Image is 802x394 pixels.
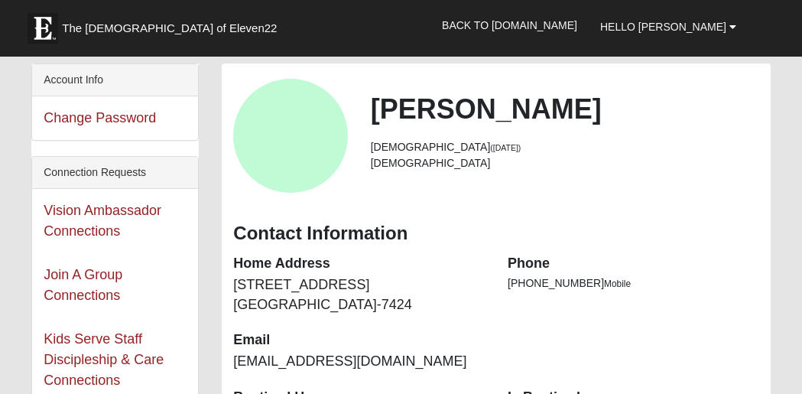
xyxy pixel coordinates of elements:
[508,254,759,274] dt: Phone
[604,278,631,289] span: Mobile
[32,157,198,189] div: Connection Requests
[20,5,326,44] a: The [DEMOGRAPHIC_DATA] of Eleven22
[430,6,589,44] a: Back to [DOMAIN_NAME]
[62,21,277,36] span: The [DEMOGRAPHIC_DATA] of Eleven22
[44,203,161,239] a: Vision Ambassador Connections
[589,8,748,46] a: Hello [PERSON_NAME]
[233,223,758,245] h3: Contact Information
[371,93,759,125] h2: [PERSON_NAME]
[44,267,122,303] a: Join A Group Connections
[371,155,759,171] li: [DEMOGRAPHIC_DATA]
[371,139,759,155] li: [DEMOGRAPHIC_DATA]
[233,79,347,193] a: View Fullsize Photo
[28,13,58,44] img: Eleven22 logo
[233,254,485,274] dt: Home Address
[233,331,485,350] dt: Email
[44,331,164,388] a: Kids Serve Staff Discipleship & Care Connections
[490,143,521,152] small: ([DATE])
[233,352,485,372] dd: [EMAIL_ADDRESS][DOMAIN_NAME]
[44,110,156,125] a: Change Password
[233,275,485,314] dd: [STREET_ADDRESS] [GEOGRAPHIC_DATA]-7424
[508,275,759,291] li: [PHONE_NUMBER]
[32,64,198,96] div: Account Info
[600,21,726,33] span: Hello [PERSON_NAME]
